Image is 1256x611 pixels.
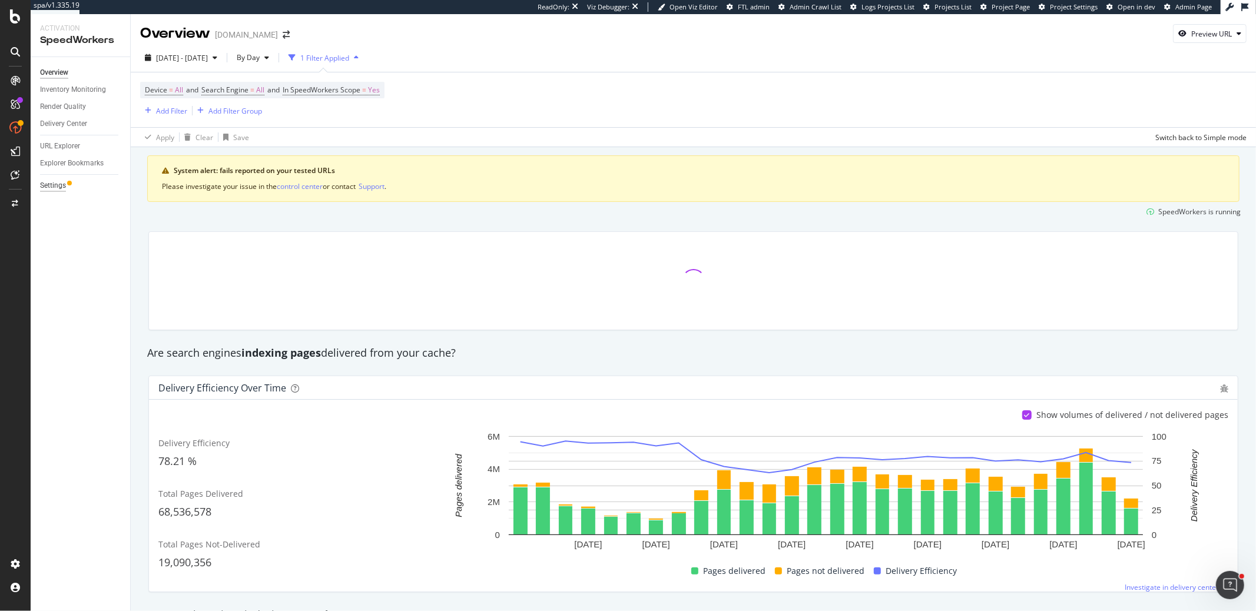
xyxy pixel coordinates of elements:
[241,346,321,360] strong: indexing pages
[40,84,122,96] a: Inventory Monitoring
[40,157,104,170] div: Explorer Bookmarks
[1118,540,1145,550] text: [DATE]
[362,85,366,95] span: =
[283,85,360,95] span: In SpeedWorkers Scope
[488,431,500,441] text: 6M
[488,464,500,474] text: 4M
[1152,505,1162,515] text: 25
[175,82,183,98] span: All
[40,180,122,192] a: Settings
[1152,481,1162,491] text: 50
[233,132,249,142] div: Save
[488,497,500,507] text: 2M
[145,85,167,95] span: Device
[1152,530,1156,540] text: 0
[169,85,173,95] span: =
[232,52,260,62] span: By Day
[40,84,106,96] div: Inventory Monitoring
[40,157,122,170] a: Explorer Bookmarks
[158,504,211,519] span: 68,536,578
[1151,128,1247,147] button: Switch back to Simple mode
[156,132,174,142] div: Apply
[914,540,942,550] text: [DATE]
[538,2,569,12] div: ReadOnly:
[710,540,738,550] text: [DATE]
[1175,2,1212,11] span: Admin Page
[180,128,213,147] button: Clear
[158,488,243,499] span: Total Pages Delivered
[1158,207,1241,217] div: SpeedWorkers is running
[193,104,262,118] button: Add Filter Group
[1216,571,1244,599] iframe: Intercom live chat
[186,85,198,95] span: and
[40,140,80,152] div: URL Explorer
[215,29,278,41] div: [DOMAIN_NAME]
[208,106,262,116] div: Add Filter Group
[1050,540,1078,550] text: [DATE]
[40,118,87,130] div: Delivery Center
[256,82,264,98] span: All
[1155,132,1247,142] div: Switch back to Simple mode
[40,140,122,152] a: URL Explorer
[267,85,280,95] span: and
[850,2,914,12] a: Logs Projects List
[1125,582,1219,592] span: Investigate in delivery center
[575,540,602,550] text: [DATE]
[140,104,187,118] button: Add Filter
[158,454,197,468] span: 78.21 %
[1125,582,1228,592] a: Investigate in delivery center
[1152,456,1162,466] text: 75
[658,2,718,12] a: Open Viz Editor
[156,106,187,116] div: Add Filter
[886,564,957,578] span: Delivery Efficiency
[174,165,1225,176] div: System alert: fails reported on your tested URLs
[40,101,86,113] div: Render Quality
[738,2,770,11] span: FTL admin
[40,101,122,113] a: Render Quality
[1036,409,1228,421] div: Show volumes of delivered / not delivered pages
[300,53,349,63] div: 1 Filter Applied
[1220,384,1228,393] div: bug
[284,48,363,67] button: 1 Filter Applied
[790,2,841,11] span: Admin Crawl List
[40,34,121,47] div: SpeedWorkers
[40,67,122,79] a: Overview
[40,118,122,130] a: Delivery Center
[368,82,380,98] span: Yes
[495,530,500,540] text: 0
[861,2,914,11] span: Logs Projects List
[140,48,222,67] button: [DATE] - [DATE]
[587,2,629,12] div: Viz Debugger:
[778,540,806,550] text: [DATE]
[727,2,770,12] a: FTL admin
[429,430,1222,554] svg: A chart.
[1191,29,1232,39] div: Preview URL
[359,181,385,191] div: Support
[158,437,230,449] span: Delivery Efficiency
[846,540,874,550] text: [DATE]
[934,2,972,11] span: Projects List
[1039,2,1098,12] a: Project Settings
[980,2,1030,12] a: Project Page
[140,128,174,147] button: Apply
[359,181,385,192] button: Support
[140,24,210,44] div: Overview
[218,128,249,147] button: Save
[642,540,670,550] text: [DATE]
[158,382,286,394] div: Delivery Efficiency over time
[1118,2,1155,11] span: Open in dev
[670,2,718,11] span: Open Viz Editor
[40,180,66,192] div: Settings
[40,67,68,79] div: Overview
[1173,24,1247,43] button: Preview URL
[277,181,323,191] div: control center
[201,85,248,95] span: Search Engine
[250,85,254,95] span: =
[158,539,260,550] span: Total Pages Not-Delivered
[1189,449,1199,522] text: Delivery Efficiency
[992,2,1030,11] span: Project Page
[923,2,972,12] a: Projects List
[277,181,323,192] button: control center
[703,564,765,578] span: Pages delivered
